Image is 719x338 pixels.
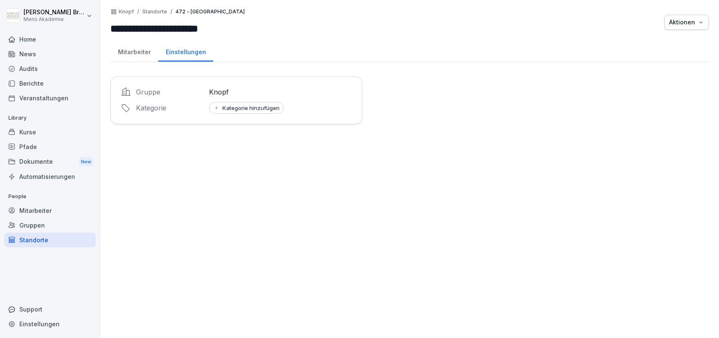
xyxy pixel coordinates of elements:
[24,9,85,16] p: [PERSON_NAME] Bruns
[4,190,96,203] p: People
[79,157,93,167] div: New
[137,9,139,15] p: /
[4,203,96,218] a: Mitarbeiter
[664,15,709,30] button: Aktionen
[4,169,96,184] a: Automatisierungen
[4,154,96,170] div: Dokumente
[136,103,204,113] p: Kategorie
[4,61,96,76] a: Audits
[136,87,204,97] p: Gruppe
[142,9,167,15] p: Standorte
[209,87,352,97] p: Knopf
[4,47,96,61] a: News
[4,317,96,331] a: Einstellungen
[4,233,96,247] a: Standorte
[170,9,172,15] p: /
[213,105,280,111] div: Kategorie hinzufügen
[669,18,704,27] div: Aktionen
[209,102,284,114] button: Kategorie hinzufügen
[4,111,96,125] p: Library
[4,125,96,139] a: Kurse
[175,9,245,15] p: 472 - [GEOGRAPHIC_DATA]
[4,91,96,105] a: Veranstaltungen
[110,40,158,62] a: Mitarbeiter
[4,76,96,91] a: Berichte
[4,32,96,47] a: Home
[119,9,134,15] a: Knopf
[158,40,213,62] a: Einstellungen
[4,302,96,317] div: Support
[4,218,96,233] a: Gruppen
[24,16,85,22] p: Menü Akademie
[4,139,96,154] a: Pfade
[4,154,96,170] a: DokumenteNew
